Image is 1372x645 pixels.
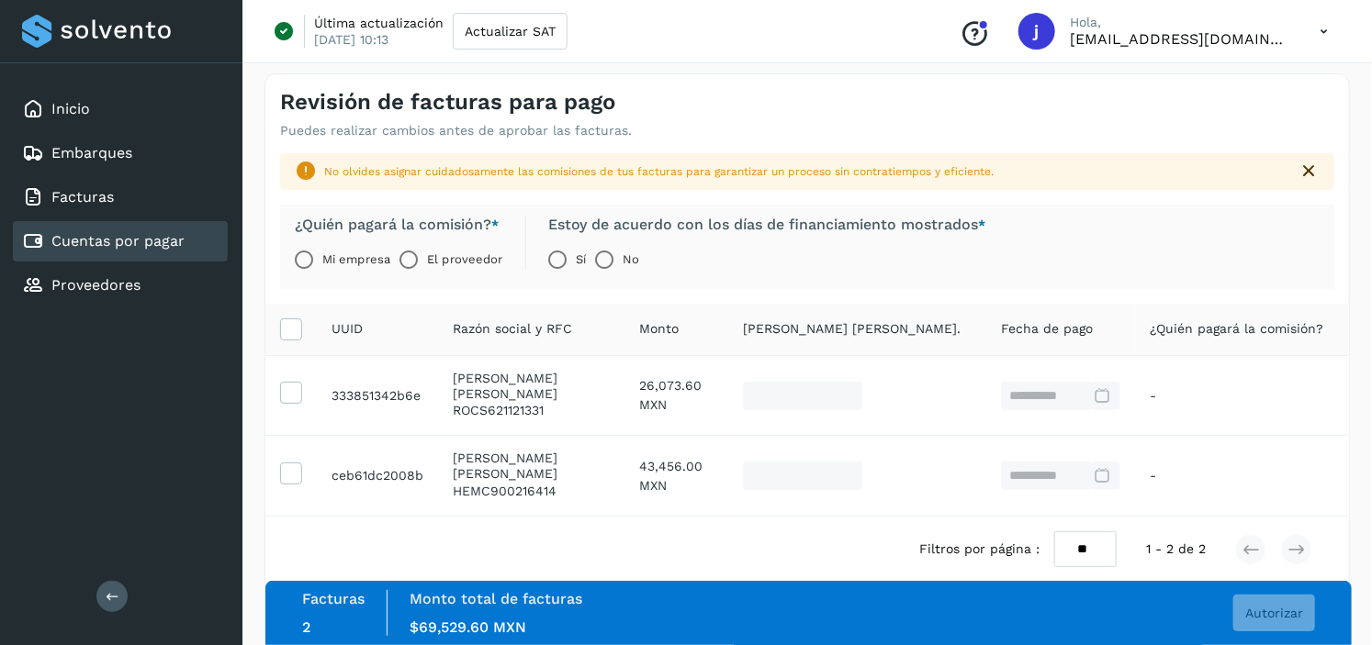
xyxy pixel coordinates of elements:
[410,590,582,607] label: Monto total de facturas
[302,590,365,607] label: Facturas
[332,319,363,339] span: UUID
[332,388,421,403] span: 3891a3f9-b5f7-4237-b262-333851342b6e
[1150,468,1156,483] span: -
[640,319,680,339] span: Monto
[1245,606,1303,619] span: Autorizar
[280,89,615,116] h4: Revisión de facturas para pago
[1146,539,1206,559] span: 1 - 2 de 2
[453,13,568,50] button: Actualizar SAT
[548,216,986,234] label: Estoy de acuerdo con los días de financiamiento mostrados
[13,89,228,129] div: Inicio
[625,436,728,517] td: 43,456.00 MXN
[13,265,228,306] div: Proveedores
[1070,15,1290,30] p: Hola,
[51,232,185,250] a: Cuentas por pagar
[1150,319,1323,339] span: ¿Quién pagará la comisión?
[51,276,141,294] a: Proveedores
[332,468,423,483] span: 60949290-92a7-41db-a69c-ceb61dc2008b
[576,241,586,278] label: Sí
[322,241,390,278] label: Mi empresa
[314,15,444,31] p: Última actualización
[13,177,228,217] div: Facturas
[51,100,90,117] a: Inicio
[295,216,503,234] label: ¿Quién pagará la comisión?
[743,319,961,339] span: [PERSON_NAME] [PERSON_NAME].
[302,618,310,636] span: 2
[1001,319,1093,339] span: Fecha de pago
[453,371,611,402] p: SAUL ROJO CARO
[51,144,132,161] a: Embarques
[410,618,526,636] span: $69,529.60 MXN
[51,188,114,206] a: Facturas
[919,539,1040,559] span: Filtros por página :
[625,355,728,436] td: 26,073.60 MXN
[13,133,228,173] div: Embarques
[427,241,502,278] label: El proveedor
[1150,388,1156,403] span: -
[453,450,611,482] p: CHRISTIAN ARNOLDO HERRERA MOLINA
[453,319,572,339] span: Razón social y RFC
[465,25,556,38] span: Actualizar SAT
[280,123,632,139] p: Puedes realizar cambios antes de aprobar las facturas.
[453,403,544,417] span: ROCS621121331
[314,31,388,48] p: [DATE] 10:13
[1233,595,1315,631] button: Autorizar
[1070,30,1290,48] p: jchavira@viako.com.mx
[324,163,1283,180] div: No olvides asignar cuidadosamente las comisiones de tus facturas para garantizar un proceso sin c...
[623,241,639,278] label: No
[453,484,557,498] span: HEMC900216414
[13,221,228,261] div: Cuentas por pagar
